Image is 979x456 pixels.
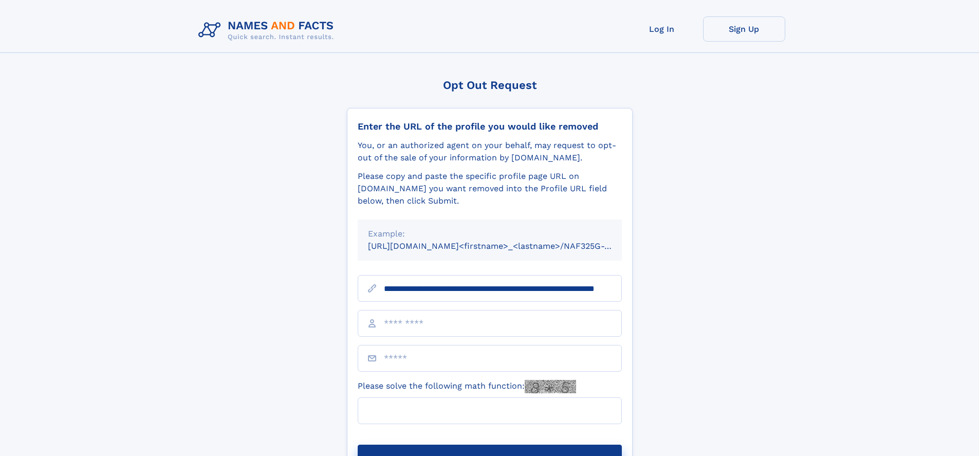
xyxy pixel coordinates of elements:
[194,16,342,44] img: Logo Names and Facts
[703,16,785,42] a: Sign Up
[368,241,641,251] small: [URL][DOMAIN_NAME]<firstname>_<lastname>/NAF325G-xxxxxxxx
[368,228,612,240] div: Example:
[358,170,622,207] div: Please copy and paste the specific profile page URL on [DOMAIN_NAME] you want removed into the Pr...
[358,139,622,164] div: You, or an authorized agent on your behalf, may request to opt-out of the sale of your informatio...
[621,16,703,42] a: Log In
[358,121,622,132] div: Enter the URL of the profile you would like removed
[347,79,633,92] div: Opt Out Request
[358,380,576,393] label: Please solve the following math function:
